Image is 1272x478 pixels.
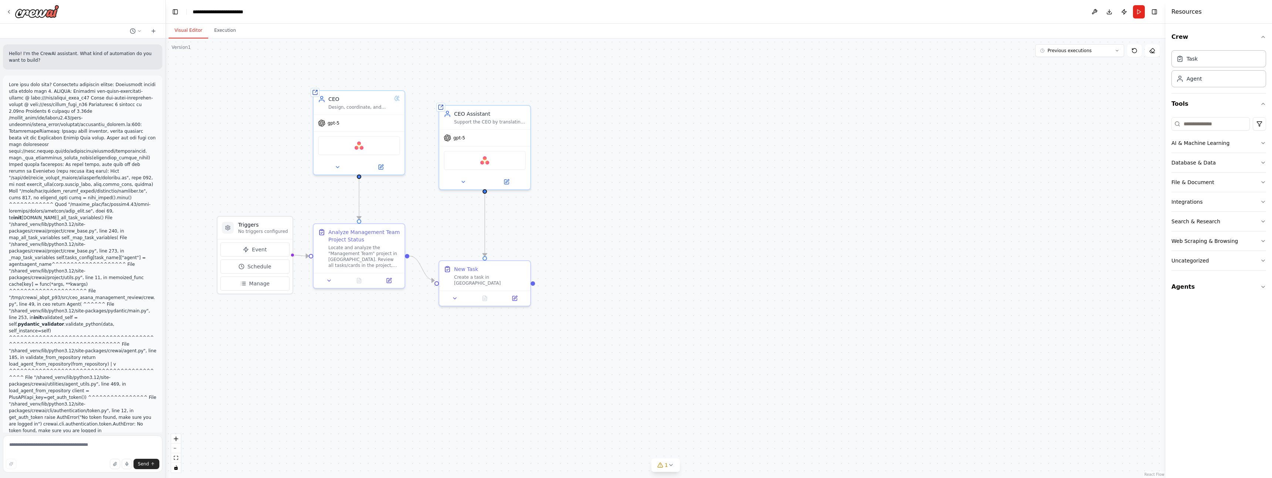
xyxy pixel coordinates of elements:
button: Tools [1171,94,1266,114]
strong: init [13,215,22,220]
div: Agent [1187,75,1202,82]
button: Manage [220,277,290,291]
p: Hello! I'm the CrewAI assistant. What kind of automation do you want to build? [9,50,156,64]
div: Design, coordinate, and scale a fully autonomous organization where specialized AI agents collabo... [328,104,391,110]
div: Crew [1171,47,1266,93]
button: Integrations [1171,192,1266,211]
div: CEODesign, coordinate, and scale a fully autonomous organization where specialized AI agents coll... [313,90,405,175]
div: Uncategorized [1171,257,1209,264]
div: Integrations [1171,198,1202,206]
button: Open in side panel [502,294,527,303]
div: Version 1 [172,44,191,50]
button: Previous executions [1035,44,1124,57]
button: Agents [1171,277,1266,297]
div: Task [1187,55,1198,62]
button: Open in side panel [486,177,527,186]
button: Click to speak your automation idea [122,459,132,469]
p: Lore ipsu dolo sita? Consectetu adipiscin elitse: Doeiusmodt incidi utla etdolo magn 4. ALIQUA: E... [9,81,156,461]
button: Open in side panel [360,163,402,172]
img: Asana [480,156,489,165]
div: CEO Assistant [454,110,526,118]
div: Search & Research [1171,218,1220,225]
div: TriggersNo triggers configuredEventScheduleManage [217,216,293,294]
div: Database & Data [1171,159,1216,166]
span: 1 [665,461,668,469]
button: Visual Editor [169,23,208,38]
button: Schedule [220,260,290,274]
img: Asana [355,141,363,150]
div: Analyze Management Team Project StatusLocate and analyze the "Management Team" project in [GEOGRA... [313,223,405,289]
span: Send [138,461,149,467]
button: Uncategorized [1171,251,1266,270]
h4: Resources [1171,7,1202,16]
button: No output available [344,276,375,285]
button: File & Document [1171,173,1266,192]
g: Edge from triggers to 4ff84722-335b-47bf-adf2-745cc863cffc [292,251,309,260]
strong: pydantic_validator [18,322,64,327]
button: Event [220,243,290,257]
h3: Triggers [238,221,288,228]
button: Upload files [110,459,120,469]
div: CEO [328,95,391,103]
button: Web Scraping & Browsing [1171,231,1266,251]
span: Previous executions [1048,48,1092,54]
button: Execution [208,23,242,38]
button: Hide left sidebar [170,7,180,17]
g: Edge from 37eb7484-e429-4347-a50a-11bc9dda6fd2 to 0996df11-59ca-4bc0-a3d4-809eab9c8980 [481,194,488,256]
div: New TaskCreate a task in [GEOGRAPHIC_DATA] [439,260,531,306]
button: Start a new chat [148,27,159,35]
div: New Task [454,265,478,273]
div: Locate and analyze the "Management Team" project in [GEOGRAPHIC_DATA]. Review all tasks/cards in ... [328,245,400,268]
div: Shared agent from repository [436,103,445,112]
g: Edge from 4ff84722-335b-47bf-adf2-745cc863cffc to 0996df11-59ca-4bc0-a3d4-809eab9c8980 [409,252,434,284]
div: React Flow controls [171,434,181,472]
button: toggle interactivity [171,463,181,472]
button: Improve this prompt [6,459,16,469]
button: Open in side panel [376,276,402,285]
button: Hide right sidebar [1149,7,1160,17]
div: CEO AssistantSupport the CEO by translating strategic goals and meeting outcomes into clear, acti... [439,105,531,190]
button: No output available [469,294,501,303]
g: Edge from 4dd79172-153b-49c3-9af5-bf0c15620e84 to 4ff84722-335b-47bf-adf2-745cc863cffc [355,179,363,219]
button: fit view [171,453,181,463]
div: Create a task in [GEOGRAPHIC_DATA] [454,274,526,286]
p: No triggers configured [238,228,288,234]
button: Crew [1171,27,1266,47]
button: 1 [652,458,680,472]
button: Search & Research [1171,212,1266,231]
div: Shared agent from repository [311,88,319,97]
button: Database & Data [1171,153,1266,172]
span: Manage [249,280,270,287]
div: Tools [1171,114,1266,277]
div: File & Document [1171,179,1214,186]
button: zoom in [171,434,181,444]
div: AI & Machine Learning [1171,139,1229,147]
nav: breadcrumb [193,8,243,16]
span: Schedule [247,263,271,270]
button: AI & Machine Learning [1171,133,1266,153]
span: gpt-5 [453,135,465,141]
span: gpt-5 [328,120,339,126]
a: agent_name [24,262,52,267]
div: Web Scraping & Browsing [1171,237,1238,245]
div: Support the CEO by translating strategic goals and meeting outcomes into clear, actionable Asana ... [454,119,526,125]
img: Logo [15,5,59,18]
button: Send [133,459,159,469]
button: Switch to previous chat [127,27,145,35]
button: zoom out [171,444,181,453]
a: React Flow attribution [1144,472,1164,477]
span: Event [252,246,267,253]
div: Analyze Management Team Project Status [328,228,400,243]
strong: init [34,315,42,320]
